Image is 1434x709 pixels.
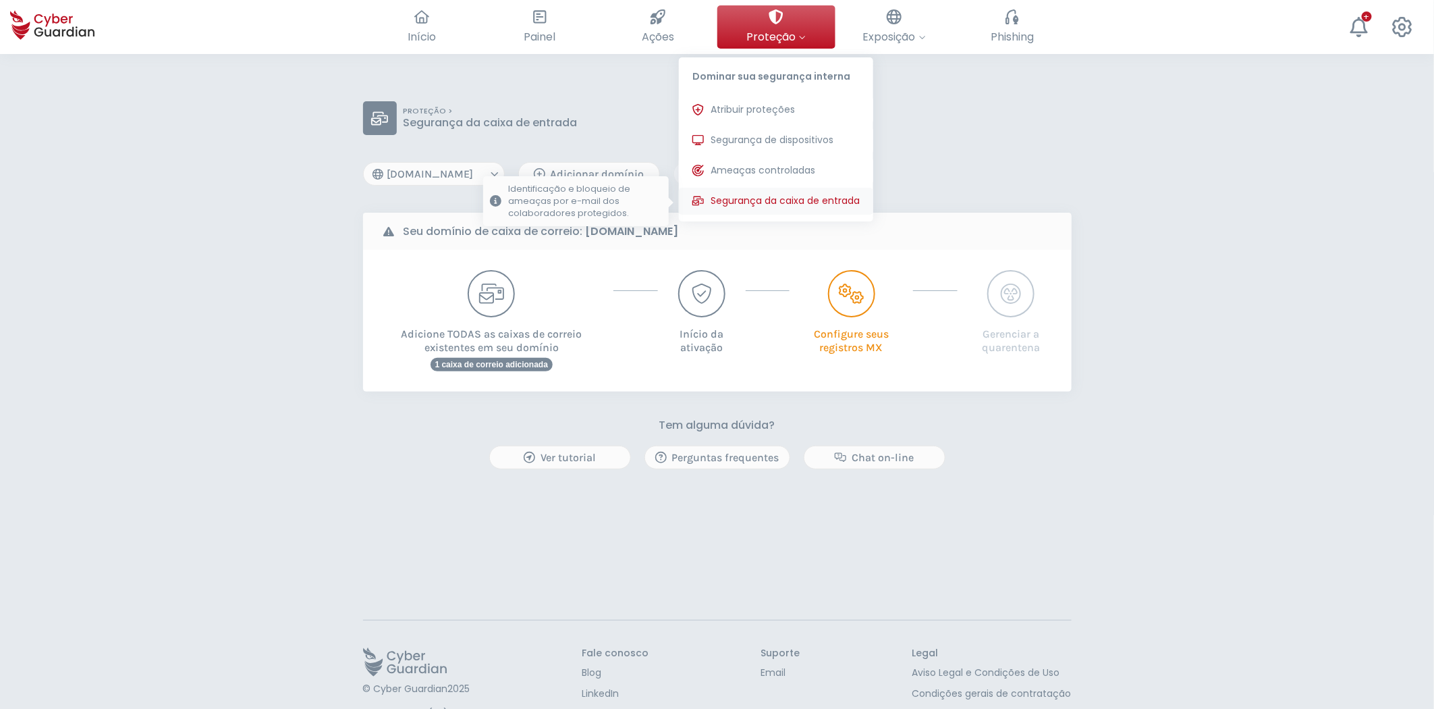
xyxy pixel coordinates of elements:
span: Ameaças controladas [711,163,815,178]
span: Proteção [746,28,806,45]
button: Início da ativação [671,270,732,354]
button: Perguntas frequentes [644,446,790,469]
p: Dominar sua segurança interna [679,57,873,90]
a: LinkedIn [582,687,649,701]
button: Atribuir proteções [679,97,873,124]
button: Configure seus registros MX [803,270,900,354]
button: Segurança da caixa de entradaIdentificação e bloqueio de ameaças por e-mail dos colaboradores pro... [679,188,873,215]
b: Seu domínio de caixa de correio: [404,224,679,240]
button: Remover domínio [673,162,815,186]
button: Ações [599,5,717,49]
div: Ver tutorial [500,450,620,466]
button: Adicione TODAS as caixas de correio existentes em seu domínio1 caixa de correio adicionada [383,270,601,371]
button: Exposição [835,5,954,49]
span: Exposição [863,28,926,45]
button: Ver tutorial [489,446,631,469]
a: Blog [582,666,649,680]
a: Aviso Legal e Condições de Uso [912,666,1072,680]
h3: Suporte [761,648,800,660]
span: Atribuir proteções [711,103,795,117]
h3: Tem alguma dúvida? [659,419,775,432]
div: Adicionar domínio [529,166,649,182]
span: Painel [524,28,556,45]
span: Segurança de dispositivos [711,133,833,147]
p: Segurança da caixa de entrada [404,116,578,130]
p: Início da ativação [671,317,732,354]
span: Início [408,28,436,45]
button: Gerenciar a quarentena [971,270,1051,354]
button: ProteçãoDominar sua segurança internaAtribuir proteçõesSegurança de dispositivosAmeaças controlad... [717,5,835,49]
p: © Cyber Guardian 2025 [363,683,470,695]
p: PROTEÇÃO > [404,107,578,116]
button: Ameaças controladas [679,157,873,184]
strong: [DOMAIN_NAME] [586,224,679,239]
p: Gerenciar a quarentena [971,317,1051,354]
div: + [1362,11,1372,22]
span: Ações [642,28,674,45]
button: Início [363,5,481,49]
a: Condições gerais de contratação [912,687,1072,701]
div: Chat on-line [815,450,935,466]
button: Segurança de dispositivos [679,127,873,154]
span: 1 caixa de correio adicionada [431,358,553,371]
button: Phishing [954,5,1072,49]
p: Adicione TODAS as caixas de correio existentes em seu domínio [383,317,601,354]
h3: Legal [912,648,1072,660]
button: Painel [481,5,599,49]
p: Configure seus registros MX [803,317,900,354]
a: Email [761,666,800,680]
span: Segurança da caixa de entrada [711,194,860,208]
button: Adicionar domínio [518,162,660,186]
button: Chat on-line [804,446,945,469]
p: Identificação e bloqueio de ameaças por e-mail dos colaboradores protegidos. [508,183,662,219]
h3: Fale conosco [582,648,649,660]
span: Phishing [991,28,1034,45]
div: Perguntas frequentes [655,450,779,466]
